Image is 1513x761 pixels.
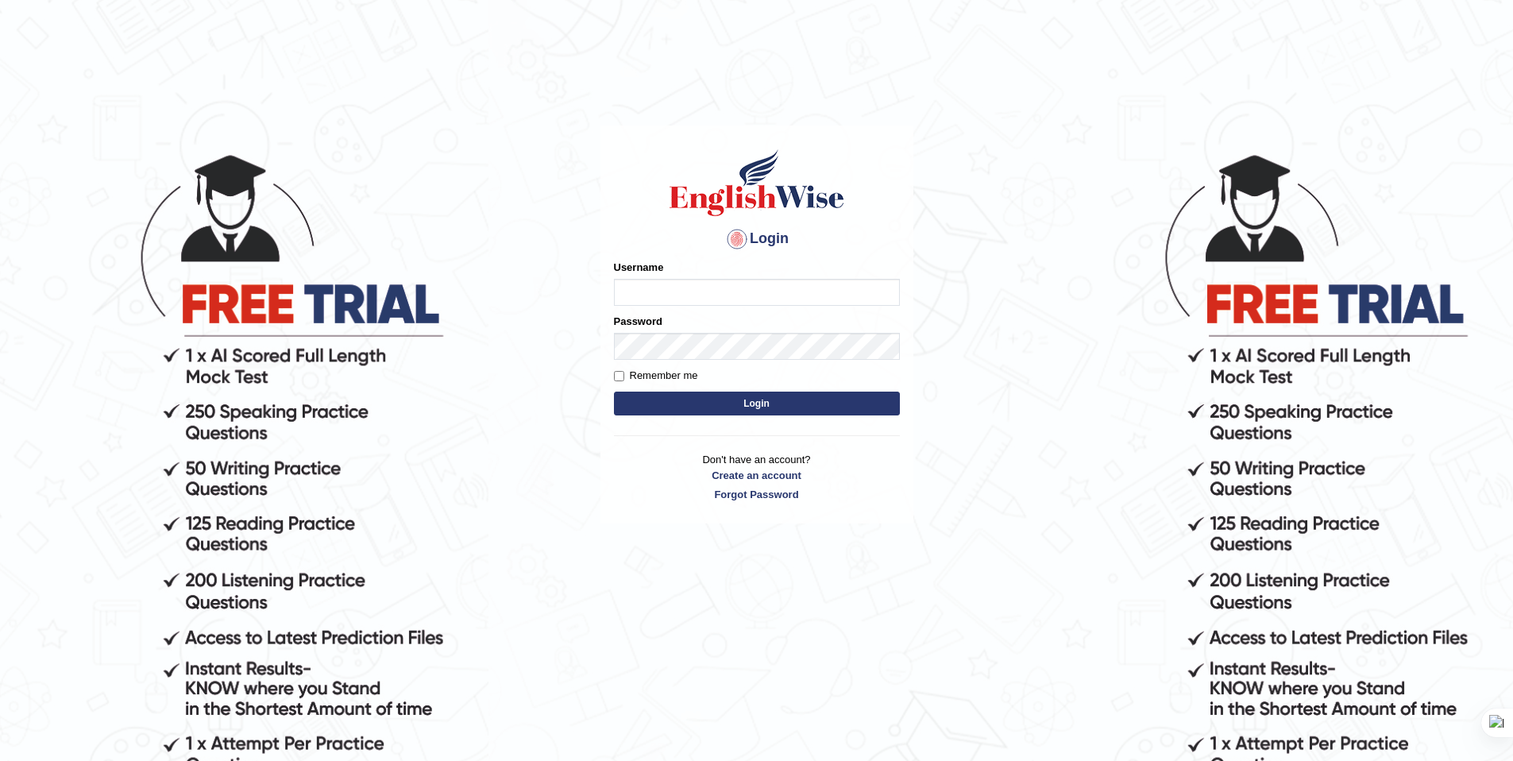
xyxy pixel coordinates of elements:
[614,314,662,329] label: Password
[614,487,900,502] a: Forgot Password
[614,368,698,384] label: Remember me
[614,452,900,501] p: Don't have an account?
[614,226,900,252] h4: Login
[614,260,664,275] label: Username
[614,468,900,483] a: Create an account
[614,392,900,415] button: Login
[666,147,847,218] img: Logo of English Wise sign in for intelligent practice with AI
[614,371,624,381] input: Remember me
